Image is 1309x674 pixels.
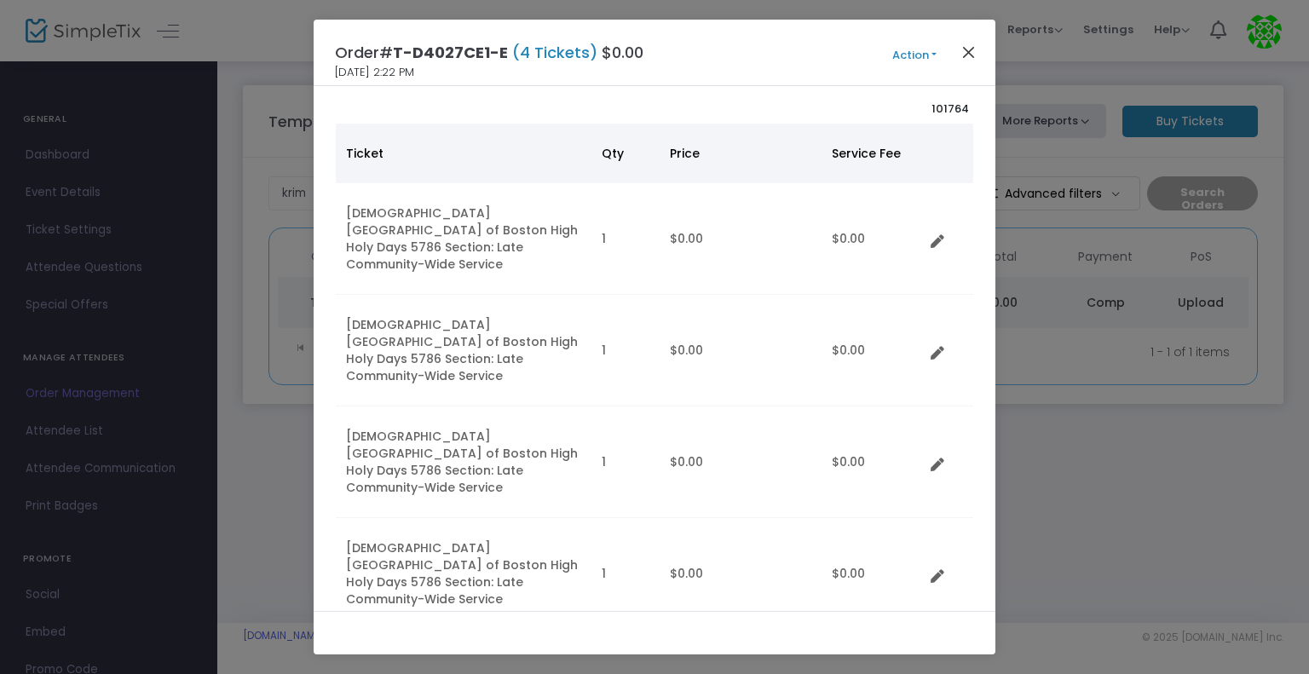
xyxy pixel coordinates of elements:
td: 1 [591,406,660,518]
td: [DEMOGRAPHIC_DATA] [GEOGRAPHIC_DATA] of Boston High Holy Days 5786 Section: Late Community-Wide S... [336,518,591,630]
span: [DATE] 2:22 PM [335,64,414,81]
td: [DEMOGRAPHIC_DATA] [GEOGRAPHIC_DATA] of Boston High Holy Days 5786 Section: Late Community-Wide S... [336,295,591,406]
th: Qty [591,124,660,183]
td: $0.00 [822,183,924,295]
td: 1 [591,295,660,406]
h4: Order# $0.00 [335,41,643,64]
th: Service Fee [822,124,924,183]
td: 1 [591,518,660,630]
td: $0.00 [660,518,822,630]
span: (4 Tickets) [508,42,602,63]
th: Price [660,124,822,183]
td: 1 [591,183,660,295]
th: Ticket [336,124,591,183]
td: $0.00 [660,183,822,295]
td: $0.00 [822,406,924,518]
td: [DEMOGRAPHIC_DATA] [GEOGRAPHIC_DATA] of Boston High Holy Days 5786 Section: Late Community-Wide S... [336,183,591,295]
div: Data table [336,124,973,630]
button: Action [863,46,966,65]
span: 101764 [931,101,969,117]
span: T-D4027CE1-E [393,42,508,63]
td: $0.00 [822,518,924,630]
button: Close [958,41,980,63]
td: $0.00 [822,295,924,406]
td: $0.00 [660,295,822,406]
td: [DEMOGRAPHIC_DATA] [GEOGRAPHIC_DATA] of Boston High Holy Days 5786 Section: Late Community-Wide S... [336,406,591,518]
td: $0.00 [660,406,822,518]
